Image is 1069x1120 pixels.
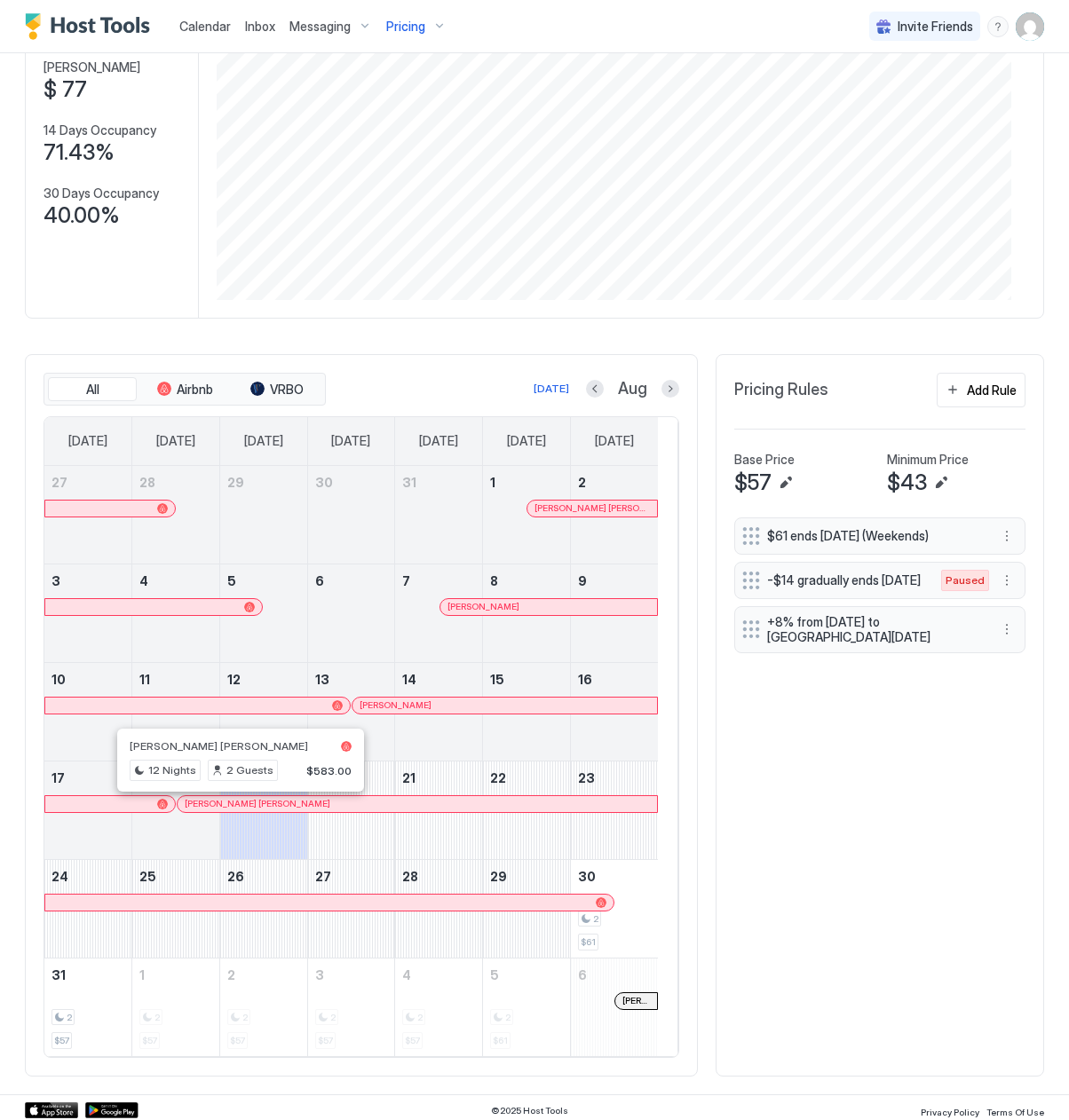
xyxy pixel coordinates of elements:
td: August 9, 2025 [570,564,658,662]
span: 28 [139,475,155,490]
td: July 31, 2025 [395,466,483,564]
td: July 29, 2025 [219,466,307,564]
td: August 1, 2025 [483,466,571,564]
td: August 25, 2025 [132,859,220,958]
a: August 29, 2025 [483,860,570,893]
td: August 3, 2025 [44,564,132,662]
a: August 10, 2025 [44,663,131,696]
td: August 5, 2025 [219,564,307,662]
span: 4 [402,967,411,982]
span: Terms Of Use [986,1107,1044,1117]
a: July 27, 2025 [44,466,131,499]
a: August 24, 2025 [44,860,131,893]
a: August 14, 2025 [395,663,482,696]
span: 2 Guests [226,762,273,778]
span: [DATE] [507,433,546,449]
span: 24 [51,869,68,884]
a: August 4, 2025 [132,564,219,597]
span: 14 [402,672,416,687]
span: Base Price [734,452,795,468]
td: August 27, 2025 [307,859,395,958]
a: August 27, 2025 [308,860,395,893]
td: August 24, 2025 [44,859,132,958]
span: $57 [54,1035,69,1046]
a: August 26, 2025 [220,860,307,893]
span: [PERSON_NAME] [44,59,140,75]
div: menu [996,525,1018,547]
button: [DATE] [531,378,572,399]
a: August 7, 2025 [395,564,482,597]
td: August 12, 2025 [219,662,307,761]
span: [DATE] [419,433,458,449]
td: August 8, 2025 [483,564,571,662]
a: August 16, 2025 [571,663,658,696]
span: [PERSON_NAME] [622,995,650,1006]
button: Previous month [586,380,604,398]
a: August 21, 2025 [395,761,482,794]
a: August 3, 2025 [44,564,131,597]
span: 40.00% [44,202,120,229]
a: Sunday [51,417,125,465]
span: 30 [315,475,333,490]
a: August 25, 2025 [132,860,219,893]
span: 12 Nights [148,762,196,778]
a: August 6, 2025 [308,564,395,597]
td: August 30, 2025 [570,859,658,958]
span: 29 [227,475,244,490]
a: Calendar [179,17,231,35]
a: August 22, 2025 [483,761,570,794]
td: August 22, 2025 [483,761,571,859]
a: August 9, 2025 [571,564,658,597]
a: August 20, 2025 [308,761,395,794]
a: September 5, 2025 [483,958,570,991]
td: August 11, 2025 [132,662,220,761]
span: Minimum Price [887,452,969,468]
a: September 1, 2025 [132,958,219,991]
td: August 14, 2025 [395,662,483,761]
a: July 28, 2025 [132,466,219,499]
a: September 2, 2025 [220,958,307,991]
span: All [86,382,99,398]
a: Thursday [401,417,476,465]
span: [PERSON_NAME] [360,699,432,711]
a: August 11, 2025 [132,663,219,696]
span: $61 ends [DATE] (Weekends) [767,528,978,544]
td: August 17, 2025 [44,761,132,859]
a: Saturday [577,417,652,465]
div: menu [996,619,1018,640]
span: 29 [490,869,507,884]
a: July 29, 2025 [220,466,307,499]
div: App Store [25,1102,78,1118]
a: July 31, 2025 [395,466,482,499]
span: 6 [315,573,324,588]
td: July 28, 2025 [132,466,220,564]
div: [PERSON_NAME] [360,699,650,711]
div: Add Rule [967,381,1017,399]
a: Inbox [245,17,275,35]
a: August 13, 2025 [308,663,395,696]
a: September 3, 2025 [308,958,395,991]
a: August 15, 2025 [483,663,570,696]
span: Paused [946,572,985,588]
td: August 29, 2025 [483,859,571,958]
a: August 23, 2025 [571,761,658,794]
span: 10 [51,672,66,687]
div: User profile [1016,12,1044,41]
span: 15 [490,672,504,687]
span: 12 [227,672,241,687]
button: All [48,377,137,402]
span: [DATE] [331,433,370,449]
span: Pricing [386,19,425,35]
td: August 31, 2025 [44,958,132,1056]
span: 31 [51,967,66,982]
button: Next month [661,380,679,398]
a: August 28, 2025 [395,860,482,893]
span: 2 [578,475,586,490]
td: July 30, 2025 [307,466,395,564]
span: 3 [315,967,324,982]
td: August 15, 2025 [483,662,571,761]
span: VRBO [270,382,304,398]
td: September 5, 2025 [483,958,571,1056]
span: 11 [139,672,150,687]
